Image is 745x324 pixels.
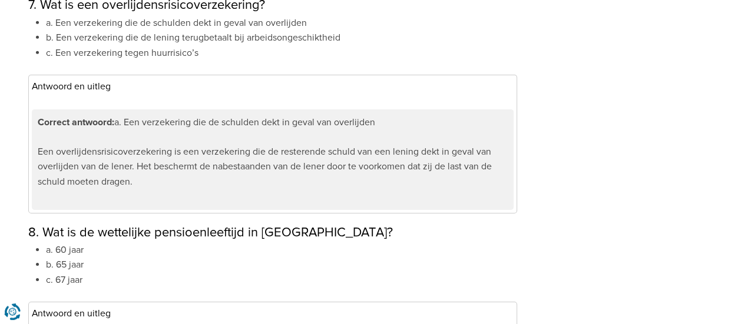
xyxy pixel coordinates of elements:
[32,305,514,322] h3: Antwoord en uitleg
[46,46,517,61] li: c. Een verzekering tegen huurrisico’s
[46,258,517,273] li: b. 65 jaar
[46,31,517,46] li: b. Een verzekering die de lening terugbetaalt bij arbeidsongeschiktheid
[32,78,514,95] h3: Antwoord en uitleg
[28,222,517,243] h2: 8. Wat is de wettelijke pensioenleeftijd in [GEOGRAPHIC_DATA]?
[38,116,114,128] strong: Correct antwoord:
[46,273,517,288] li: c. 67 jaar
[46,16,517,31] li: a. Een verzekering die de schulden dekt in geval van overlijden
[38,115,508,131] p: a. Een verzekering die de schulden dekt in geval van overlijden
[46,243,517,258] li: a. 60 jaar
[38,145,508,190] p: Een overlijdensrisicoverzekering is een verzekering die de resterende schuld van een lening dekt ...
